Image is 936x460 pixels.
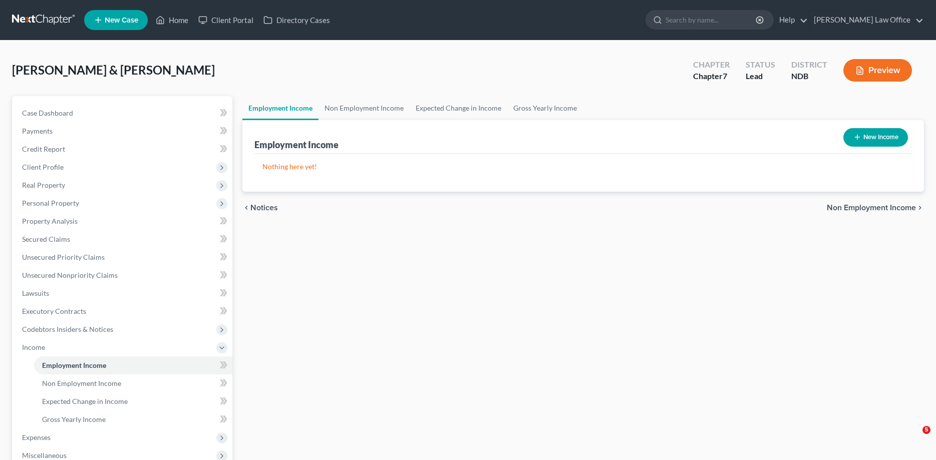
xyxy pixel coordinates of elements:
a: Property Analysis [14,212,232,230]
a: Non Employment Income [319,96,410,120]
a: Executory Contracts [14,302,232,320]
span: Executory Contracts [22,307,86,315]
a: Employment Income [242,96,319,120]
a: Unsecured Priority Claims [14,248,232,266]
span: Unsecured Nonpriority Claims [22,271,118,279]
span: Payments [22,127,53,135]
div: Chapter [693,59,730,71]
a: [PERSON_NAME] Law Office [809,11,923,29]
span: Lawsuits [22,289,49,297]
span: 7 [723,71,727,81]
span: Gross Yearly Income [42,415,106,423]
a: Expected Change in Income [34,392,232,410]
span: Non Employment Income [42,379,121,387]
span: Codebtors Insiders & Notices [22,325,113,333]
button: New Income [843,128,908,147]
a: Directory Cases [258,11,335,29]
a: Client Portal [193,11,258,29]
span: Personal Property [22,199,79,207]
a: Lawsuits [14,284,232,302]
a: Unsecured Nonpriority Claims [14,266,232,284]
span: Real Property [22,181,65,189]
button: Preview [843,59,912,82]
div: District [791,59,827,71]
span: Employment Income [42,361,106,369]
i: chevron_right [916,204,924,212]
a: Home [151,11,193,29]
span: Case Dashboard [22,109,73,117]
a: Gross Yearly Income [507,96,583,120]
span: Expected Change in Income [42,397,128,405]
div: Status [746,59,775,71]
div: NDB [791,71,827,82]
span: New Case [105,17,138,24]
span: Miscellaneous [22,451,67,459]
span: Income [22,343,45,351]
a: Help [774,11,808,29]
span: Notices [250,204,278,212]
a: Employment Income [34,356,232,374]
button: chevron_left Notices [242,204,278,212]
span: Non Employment Income [827,204,916,212]
div: Chapter [693,71,730,82]
span: [PERSON_NAME] & [PERSON_NAME] [12,63,215,77]
a: Gross Yearly Income [34,410,232,428]
iframe: Intercom live chat [902,426,926,450]
div: Lead [746,71,775,82]
span: Credit Report [22,145,65,153]
a: Non Employment Income [34,374,232,392]
div: Employment Income [254,139,339,151]
button: Non Employment Income chevron_right [827,204,924,212]
span: Unsecured Priority Claims [22,253,105,261]
span: Property Analysis [22,217,78,225]
a: Credit Report [14,140,232,158]
span: Client Profile [22,163,64,171]
p: Nothing here yet! [262,162,904,172]
span: 5 [922,426,930,434]
a: Expected Change in Income [410,96,507,120]
i: chevron_left [242,204,250,212]
a: Case Dashboard [14,104,232,122]
span: Expenses [22,433,51,441]
input: Search by name... [666,11,757,29]
a: Payments [14,122,232,140]
a: Secured Claims [14,230,232,248]
span: Secured Claims [22,235,70,243]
